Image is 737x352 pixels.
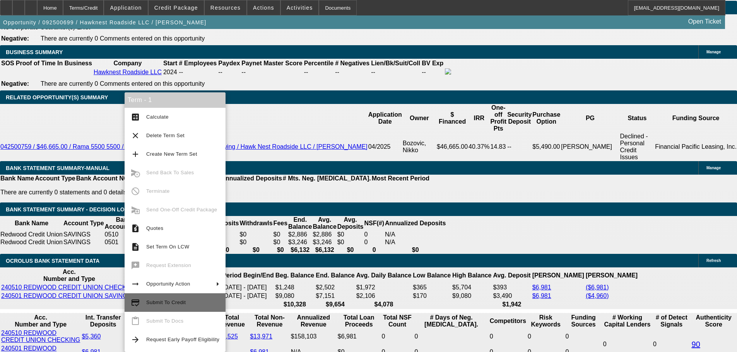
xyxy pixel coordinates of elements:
[6,94,108,100] span: RELATED OPPORTUNITY(S) SUMMARY
[412,292,451,300] td: $170
[337,246,364,254] th: $0
[356,301,412,308] th: $4,078
[221,175,282,182] th: Annualized Deposits
[222,292,274,300] td: [DATE] - [DATE]
[312,238,337,246] td: $3,246
[6,165,109,171] span: BANK STATEMENT SUMMARY-MANUAL
[146,337,219,342] span: Request Early Payoff Eligibility
[273,216,288,231] th: Fees
[41,35,205,42] span: There are currently 0 Comments entered on this opportunity
[507,133,532,161] td: --
[586,284,609,291] a: ($6,981)
[445,68,451,75] img: facebook-icon.png
[288,231,312,238] td: $2,886
[532,104,561,133] th: Purchase Option
[489,329,527,344] td: 0
[287,5,313,11] span: Activities
[215,314,249,328] th: Total Revenue
[131,298,140,307] mat-icon: credit_score
[212,238,239,246] td: $0
[218,68,240,77] td: --
[253,5,274,11] span: Actions
[452,292,492,300] td: $9,080
[210,5,241,11] span: Resources
[364,216,385,231] th: NSF(#)
[371,175,430,182] th: Most Recent Period
[218,60,240,66] b: Paydex
[146,133,185,138] span: Delete Term Set
[241,60,302,66] b: Paynet Master Score
[335,69,369,76] div: --
[0,143,368,150] a: 042500759 / $46,665.00 / Rama 5500 5500 / [PERSON_NAME] Automotive & Towing / Hawk Nest Roadside ...
[146,225,163,231] span: Quotes
[468,133,490,161] td: 40.37%
[436,133,468,161] td: $46,665.00
[527,314,564,328] th: Risk Keywords
[288,246,312,254] th: $6,132
[312,216,337,231] th: Avg. Balance
[63,216,104,231] th: Account Type
[250,314,290,328] th: Total Non-Revenue
[335,60,369,66] b: # Negatives
[304,60,333,66] b: Percentile
[113,60,142,66] b: Company
[337,329,381,344] td: $6,981
[146,151,197,157] span: Create New Term Set
[291,333,336,340] div: $158,103
[6,258,99,264] span: OCROLUS BANK STATEMENT DATA
[603,314,652,328] th: # Working Capital Lenders
[131,131,140,140] mat-icon: clear
[239,238,273,246] td: $0
[1,330,80,343] a: 240510 REDWOOD CREDIT UNION CHECKING
[163,68,178,77] td: 2024
[247,0,280,15] button: Actions
[492,284,531,291] td: $393
[6,49,63,55] span: BUSINESS SUMMARY
[94,69,162,75] a: Hawknest Roadside LLC
[222,268,274,283] th: Period Begin/End
[212,231,239,238] td: $0
[63,238,104,246] td: SAVINGS
[706,50,721,54] span: Manage
[492,268,531,283] th: Avg. Deposit
[275,268,315,283] th: Beg. Balance
[586,292,609,299] a: ($4,960)
[414,314,488,328] th: # Days of Neg. [MEDICAL_DATA].
[371,60,420,66] b: Lien/Bk/Suit/Coll
[131,112,140,122] mat-icon: calculate
[34,175,76,182] th: Account Type
[489,314,527,328] th: Competitors
[532,284,551,291] a: $6,981
[239,216,273,231] th: Withdrawls
[1,60,15,67] th: SOS
[1,284,137,291] a: 240510 REDWOOD CREDIT UNION CHECKING
[1,80,29,87] b: Negative:
[215,333,238,340] a: $39,525
[239,231,273,238] td: $0
[149,0,204,15] button: Credit Package
[385,216,446,231] th: Annualized Deposits
[490,104,507,133] th: One-off Profit Pts
[179,69,183,75] span: --
[1,268,138,283] th: Acc. Number and Type
[146,281,190,287] span: Opportunity Action
[281,0,319,15] button: Activities
[371,68,421,77] td: --
[312,246,337,254] th: $6,132
[146,244,189,250] span: Set Term On LCW
[315,268,355,283] th: End. Balance
[104,231,143,238] td: 0510
[412,268,451,283] th: Low Balance
[368,104,402,133] th: Application Date
[507,104,532,133] th: Security Deposit
[385,238,446,246] td: N/A
[205,0,246,15] button: Resources
[364,246,385,254] th: 0
[402,104,436,133] th: Owner
[414,329,488,344] td: 0
[179,60,217,66] b: # Employees
[273,246,288,254] th: $0
[1,292,132,299] a: 240501 REDWOOD CREDIT UNION SAVINGS
[385,231,446,238] td: N/A
[412,284,451,291] td: $365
